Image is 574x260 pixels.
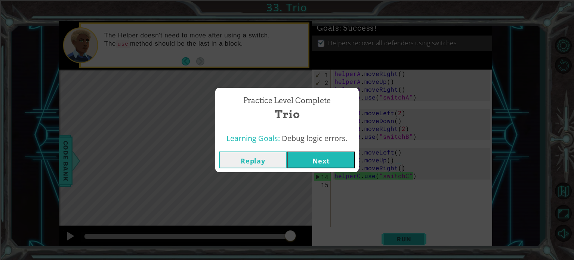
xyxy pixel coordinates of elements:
[3,3,156,10] div: Home
[275,106,300,122] span: Trio
[3,24,571,31] div: Sort New > Old
[226,133,280,143] span: Learning Goals:
[3,18,571,24] div: Sort A > Z
[3,10,69,18] input: Search outlines
[282,133,348,143] span: Debug logic errors.
[3,45,571,51] div: Options
[3,31,571,38] div: Move To ...
[3,38,571,45] div: Delete
[3,51,571,58] div: Sign out
[243,95,331,106] span: Practice Level Complete
[219,152,287,168] button: Replay
[287,152,355,168] button: Next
